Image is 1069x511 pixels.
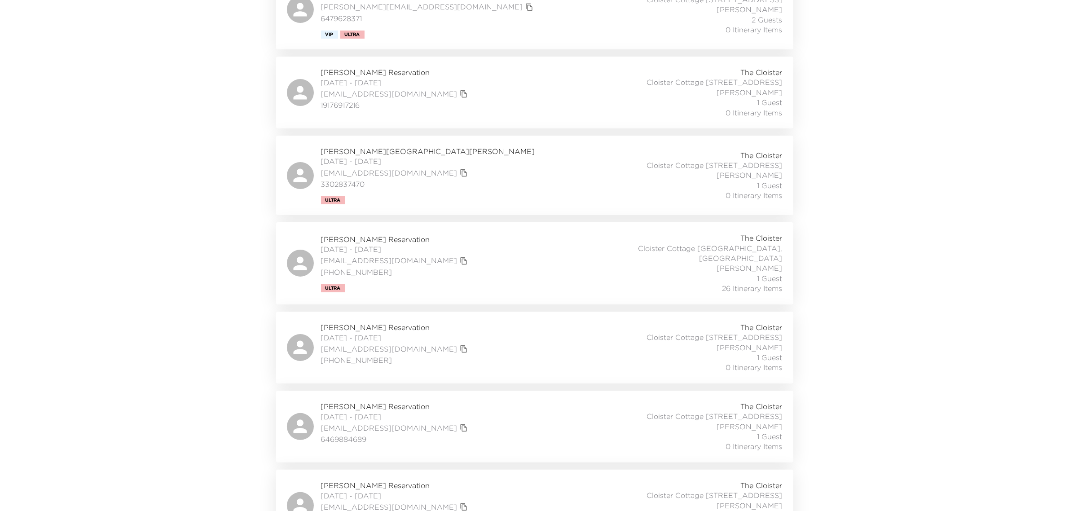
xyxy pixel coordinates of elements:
button: copy primary member email [458,167,470,179]
span: 1 Guest [757,181,783,190]
span: 1 Guest [757,352,783,362]
button: copy primary member email [523,1,536,13]
span: [PERSON_NAME] [717,343,783,352]
span: [DATE] - [DATE] [321,156,535,166]
span: [PERSON_NAME] [717,4,783,14]
button: copy primary member email [458,422,470,434]
button: copy primary member email [458,343,470,355]
a: [PERSON_NAME][GEOGRAPHIC_DATA][PERSON_NAME][DATE] - [DATE][EMAIL_ADDRESS][DOMAIN_NAME]copy primar... [276,136,793,215]
span: [PERSON_NAME] [717,263,783,273]
span: The Cloister [741,401,783,411]
span: 2 Guests [752,15,783,25]
span: [PERSON_NAME] Reservation [321,67,470,77]
a: [PERSON_NAME] Reservation[DATE] - [DATE][EMAIL_ADDRESS][DOMAIN_NAME]copy primary member email[PHO... [276,312,793,383]
span: Cloister Cottage [STREET_ADDRESS] [647,160,783,170]
a: [PERSON_NAME] Reservation[DATE] - [DATE][EMAIL_ADDRESS][DOMAIN_NAME]copy primary member email1917... [276,57,793,128]
a: [PERSON_NAME] Reservation[DATE] - [DATE][EMAIL_ADDRESS][DOMAIN_NAME]copy primary member email[PHO... [276,222,793,304]
span: The Cloister [741,150,783,160]
span: Ultra [326,286,341,291]
span: Cloister Cottage [STREET_ADDRESS] [647,490,783,500]
button: copy primary member email [458,88,470,100]
button: copy primary member email [458,255,470,267]
span: 6469884689 [321,434,470,444]
span: 19176917216 [321,100,470,110]
span: 0 Itinerary Items [726,190,783,200]
span: [DATE] - [DATE] [321,412,470,422]
a: [EMAIL_ADDRESS][DOMAIN_NAME] [321,89,458,99]
span: [PERSON_NAME] Reservation [321,480,470,490]
span: [DATE] - [DATE] [321,333,470,343]
span: Ultra [326,198,341,203]
span: Cloister Cottage [GEOGRAPHIC_DATA], [GEOGRAPHIC_DATA] [584,243,783,264]
span: 1 Guest [757,273,783,283]
span: [PERSON_NAME] Reservation [321,401,470,411]
span: [PERSON_NAME] [717,170,783,180]
span: 26 Itinerary Items [722,283,783,293]
span: 0 Itinerary Items [726,108,783,118]
span: [PERSON_NAME] [717,422,783,432]
span: [PERSON_NAME][GEOGRAPHIC_DATA][PERSON_NAME] [321,146,535,156]
a: [EMAIL_ADDRESS][DOMAIN_NAME] [321,168,458,178]
span: [PERSON_NAME] [717,501,783,511]
a: [EMAIL_ADDRESS][DOMAIN_NAME] [321,255,458,265]
a: [PERSON_NAME] Reservation[DATE] - [DATE][EMAIL_ADDRESS][DOMAIN_NAME]copy primary member email6469... [276,391,793,463]
span: 6479628371 [321,13,536,23]
span: [PHONE_NUMBER] [321,267,470,277]
span: The Cloister [741,233,783,243]
span: 0 Itinerary Items [726,362,783,372]
span: [PERSON_NAME] Reservation [321,234,470,244]
a: [EMAIL_ADDRESS][DOMAIN_NAME] [321,344,458,354]
span: 1 Guest [757,432,783,441]
span: 0 Itinerary Items [726,441,783,451]
span: Cloister Cottage [STREET_ADDRESS] [647,77,783,87]
span: [DATE] - [DATE] [321,78,470,88]
span: Ultra [345,32,360,37]
span: 3302837470 [321,179,535,189]
span: Cloister Cottage [STREET_ADDRESS] [647,411,783,421]
span: Vip [326,32,334,37]
span: [DATE] - [DATE] [321,244,470,254]
span: The Cloister [741,322,783,332]
span: [PERSON_NAME] [717,88,783,97]
span: 1 Guest [757,97,783,107]
a: [PERSON_NAME][EMAIL_ADDRESS][DOMAIN_NAME] [321,2,523,12]
span: [PERSON_NAME] Reservation [321,322,470,332]
span: The Cloister [741,480,783,490]
span: 0 Itinerary Items [726,25,783,35]
a: [EMAIL_ADDRESS][DOMAIN_NAME] [321,423,458,433]
span: Cloister Cottage [STREET_ADDRESS] [647,332,783,342]
span: [PHONE_NUMBER] [321,355,470,365]
span: The Cloister [741,67,783,77]
span: [DATE] - [DATE] [321,491,470,501]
